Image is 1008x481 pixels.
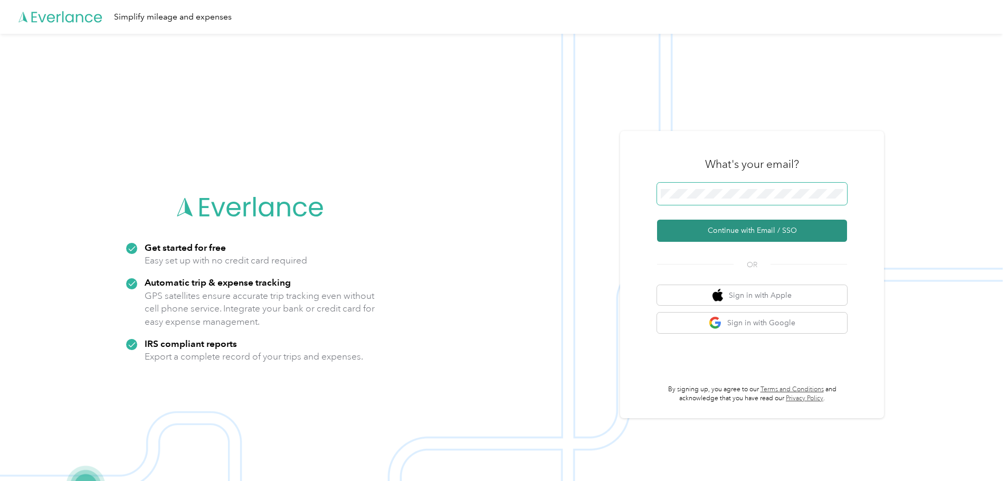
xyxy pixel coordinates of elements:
[712,289,723,302] img: apple logo
[657,385,847,403] p: By signing up, you agree to our and acknowledge that you have read our .
[145,289,375,328] p: GPS satellites ensure accurate trip tracking even without cell phone service. Integrate your bank...
[145,338,237,349] strong: IRS compliant reports
[786,394,823,402] a: Privacy Policy
[709,316,722,329] img: google logo
[760,385,824,393] a: Terms and Conditions
[145,242,226,253] strong: Get started for free
[657,313,847,333] button: google logoSign in with Google
[145,254,307,267] p: Easy set up with no credit card required
[145,350,363,363] p: Export a complete record of your trips and expenses.
[657,285,847,306] button: apple logoSign in with Apple
[114,11,232,24] div: Simplify mileage and expenses
[657,220,847,242] button: Continue with Email / SSO
[145,277,291,288] strong: Automatic trip & expense tracking
[705,157,799,172] h3: What's your email?
[734,259,771,270] span: OR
